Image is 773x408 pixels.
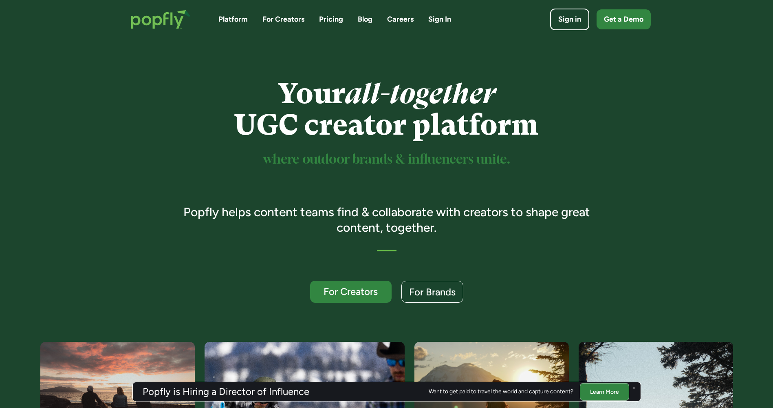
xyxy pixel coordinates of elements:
[310,281,392,303] a: For Creators
[597,9,651,29] a: Get a Demo
[429,388,573,395] div: Want to get paid to travel the world and capture content?
[345,77,496,110] em: all-together
[401,281,463,303] a: For Brands
[387,14,414,24] a: Careers
[604,14,643,24] div: Get a Demo
[580,383,629,400] a: Learn More
[123,2,199,37] a: home
[428,14,451,24] a: Sign In
[263,153,510,166] sup: where outdoor brands & influencers unite.
[358,14,372,24] a: Blog
[558,14,581,24] div: Sign in
[143,387,309,397] h3: Popfly is Hiring a Director of Influence
[409,287,456,297] div: For Brands
[218,14,248,24] a: Platform
[550,9,589,30] a: Sign in
[172,204,601,235] h3: Popfly helps content teams find & collaborate with creators to shape great content, together.
[262,14,304,24] a: For Creators
[319,14,343,24] a: Pricing
[172,78,601,141] h1: Your UGC creator platform
[317,286,384,297] div: For Creators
